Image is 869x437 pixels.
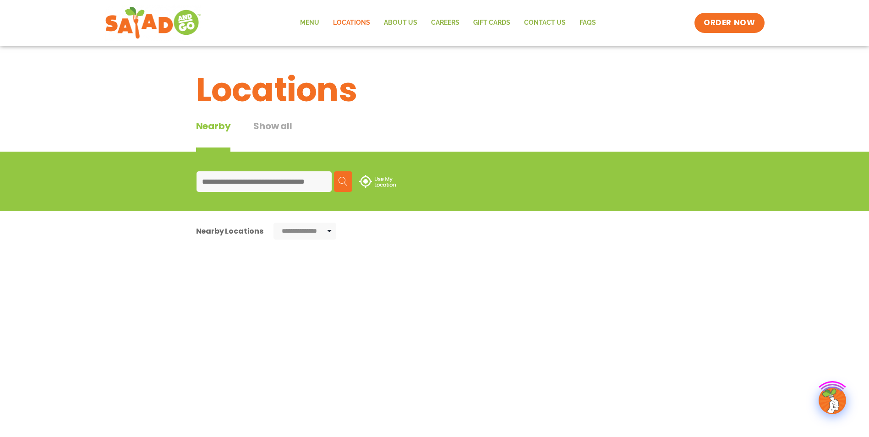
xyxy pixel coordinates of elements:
img: new-SAG-logo-768×292 [105,5,202,41]
div: Nearby [196,119,231,152]
div: Nearby Locations [196,225,263,237]
a: Locations [326,12,377,33]
div: Tabbed content [196,119,315,152]
nav: Menu [293,12,603,33]
h1: Locations [196,65,673,115]
img: search.svg [339,177,348,186]
a: FAQs [573,12,603,33]
a: Contact Us [517,12,573,33]
a: Careers [424,12,466,33]
img: use-location.svg [359,175,396,188]
a: About Us [377,12,424,33]
span: ORDER NOW [704,17,755,28]
a: GIFT CARDS [466,12,517,33]
button: Show all [253,119,292,152]
a: ORDER NOW [694,13,764,33]
a: Menu [293,12,326,33]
